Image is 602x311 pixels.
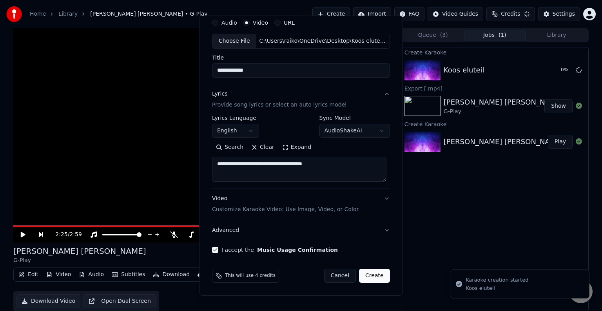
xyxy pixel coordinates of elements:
[212,115,390,188] div: LyricsProvide song lyrics or select an auto lyrics model
[212,34,256,48] div: Choose File
[221,20,237,25] label: Audio
[212,206,359,213] p: Customize Karaoke Video: Use Image, Video, or Color
[212,220,390,240] button: Advanced
[212,115,259,121] label: Lyrics Language
[319,115,390,121] label: Sync Model
[247,141,278,154] button: Clear
[212,141,247,154] button: Search
[225,273,276,279] span: This will use 4 credits
[257,247,338,253] button: I accept the
[212,84,390,115] button: LyricsProvide song lyrics or select an auto lyrics model
[256,37,390,45] div: C:\Users\raiko\OneDrive\Desktop\Koos eluteil - G-Play (480p, h264).mp4
[221,247,338,253] label: I accept the
[212,195,359,213] div: Video
[359,269,390,283] button: Create
[212,101,346,109] p: Provide song lyrics or select an auto lyrics model
[253,20,268,25] label: Video
[212,90,227,98] div: Lyrics
[278,141,315,154] button: Expand
[212,55,390,60] label: Title
[284,20,295,25] label: URL
[212,188,390,220] button: VideoCustomize Karaoke Video: Use Image, Video, or Color
[324,269,356,283] button: Cancel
